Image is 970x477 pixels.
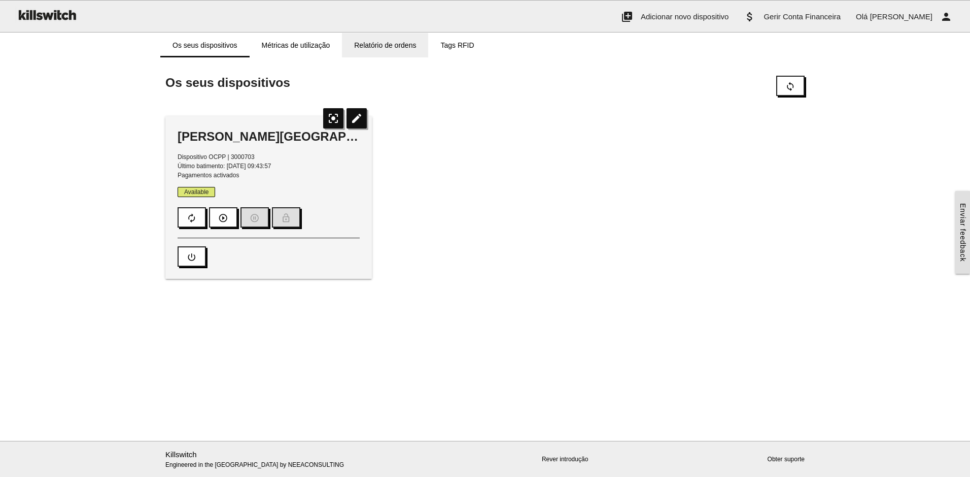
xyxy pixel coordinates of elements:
[178,163,271,170] span: Último batimento: [DATE] 09:43:57
[218,208,228,228] i: play_circle_outline
[15,1,78,29] img: ks-logo-black-160-b.png
[178,129,360,145] div: [PERSON_NAME][GEOGRAPHIC_DATA]
[428,33,486,57] a: Tags RFID
[342,33,428,57] a: Relatório de ordens
[165,449,372,470] p: Engineered in the [GEOGRAPHIC_DATA] by NEEACONSULTING
[209,207,237,228] button: play_circle_outline
[165,450,197,459] a: Killswitch
[940,1,952,33] i: person
[187,208,197,228] i: autorenew
[641,12,729,21] span: Adicionar novo dispositivo
[744,1,756,33] i: attach_money
[856,12,868,21] span: Olá
[178,172,239,179] span: Pagamentos activados
[955,191,970,274] a: Enviar feedback
[542,456,588,463] a: Rever introdução
[178,246,206,267] button: power_settings_new
[785,77,795,96] i: sync
[870,12,932,21] span: [PERSON_NAME]
[165,76,290,89] span: Os seus dispositivos
[776,76,805,96] button: sync
[178,153,255,161] span: Dispositivo OCPP | 3000703
[250,33,342,57] a: Métricas de utilização
[621,1,633,33] i: add_to_photos
[347,108,367,129] i: edit
[323,108,343,129] i: center_focus_strong
[160,33,250,57] a: Os seus dispositivos
[764,12,841,21] span: Gerir Conta Financeira
[178,187,215,197] span: Available
[187,247,197,267] i: power_settings_new
[768,456,805,463] a: Obter suporte
[178,207,206,228] button: autorenew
